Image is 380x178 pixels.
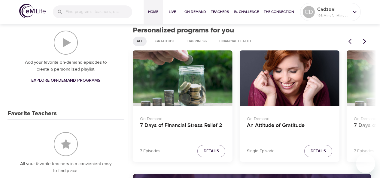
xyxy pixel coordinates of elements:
p: Single Episode [247,148,275,154]
div: Gratitude [151,37,179,46]
p: 7 Episodes [354,148,374,154]
p: On-Demand [247,113,332,122]
p: 195 Mindful Minutes [317,13,349,18]
button: Next items [358,35,371,48]
button: Details [197,145,225,157]
div: CD [303,6,315,18]
button: An Attitude of Gratitude [240,50,339,107]
iframe: Button to launch messaging window [356,154,375,173]
span: All [133,39,146,44]
img: logo [19,4,46,18]
h3: Favorite Teachers [8,110,57,117]
p: Add your favorite on-demand episodes to create a personalized playlist. [20,59,112,73]
h4: An Attitude of Gratitude [247,122,332,137]
div: All [133,37,147,46]
span: Teachers [211,9,229,15]
p: 7 Episodes [140,148,160,154]
span: The Connection [264,9,294,15]
img: Favorite Teachers [54,132,78,156]
div: Happiness [184,37,211,46]
span: Gratitude [152,39,178,44]
span: Happiness [184,39,210,44]
span: Live [165,9,180,15]
span: Explore On-Demand Programs [31,77,100,84]
div: Financial Health [215,37,255,46]
h4: 7 Days of Financial Stress Relief 2 [140,122,225,137]
span: Home [146,9,160,15]
span: Financial Health [216,39,254,44]
img: On-Demand Playlist [54,31,78,55]
input: Find programs, teachers, etc... [65,5,132,18]
span: Details [204,148,219,155]
button: Details [304,145,332,157]
span: Details [311,148,326,155]
button: Previous items [345,35,358,48]
p: Cadzeal [317,6,349,13]
a: Explore On-Demand Programs [29,75,103,86]
span: On-Demand [184,9,206,15]
p: All your favorite teachers in a convienient easy to find place. [20,161,112,174]
span: 1% Challenge [234,9,259,15]
h2: Personalized programs for you [133,26,372,35]
button: 7 Days of Financial Stress Relief 2 [133,50,233,107]
p: On-Demand [140,113,225,122]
